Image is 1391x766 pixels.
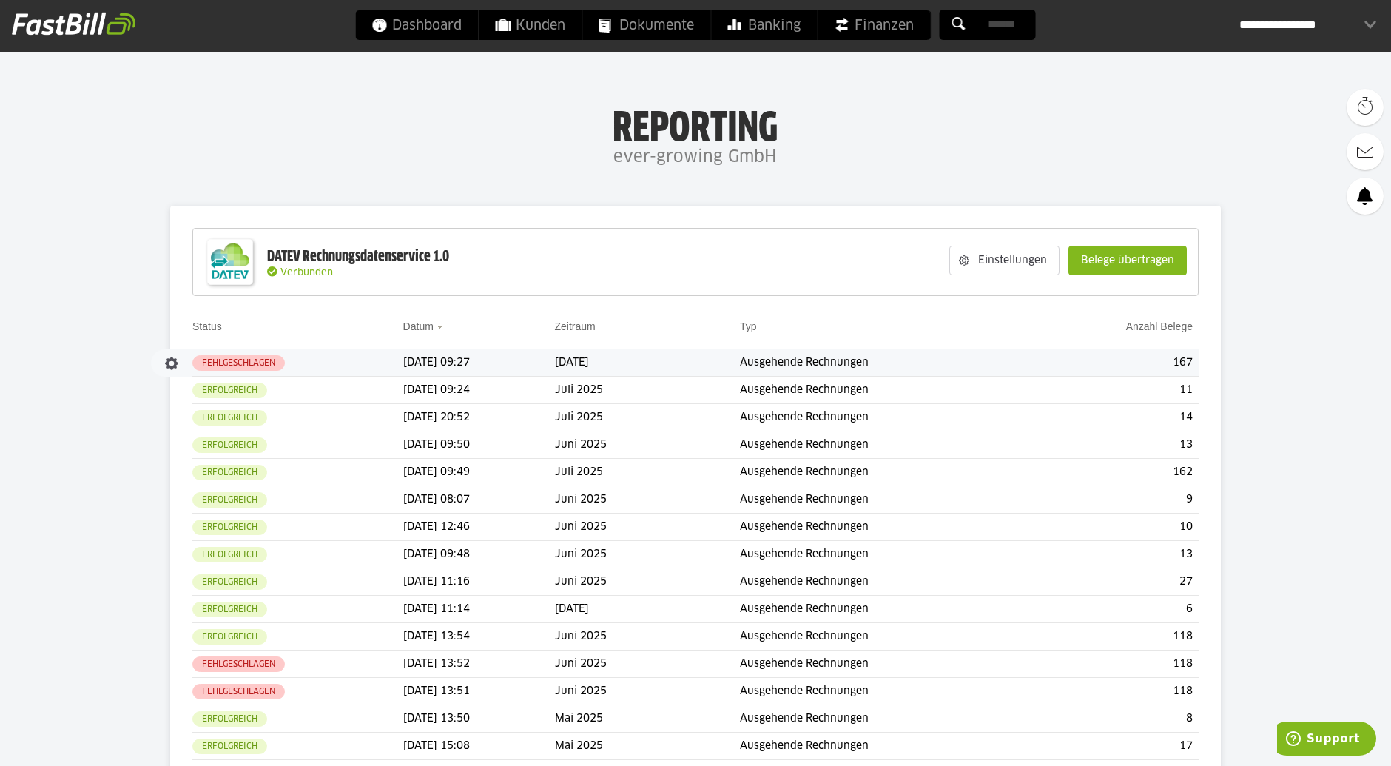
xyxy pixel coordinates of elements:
[192,739,267,754] sl-badge: Erfolgreich
[1033,514,1199,541] td: 10
[403,404,555,431] td: [DATE] 20:52
[740,459,1033,486] td: Ausgehende Rechnungen
[949,246,1060,275] sl-button: Einstellungen
[148,104,1243,143] h1: Reporting
[403,459,555,486] td: [DATE] 09:49
[555,459,740,486] td: Juli 2025
[740,568,1033,596] td: Ausgehende Rechnungen
[740,678,1033,705] td: Ausgehende Rechnungen
[555,514,740,541] td: Juni 2025
[599,10,695,40] span: Dokumente
[192,320,222,332] a: Status
[1033,541,1199,568] td: 13
[835,10,915,40] span: Finanzen
[555,705,740,733] td: Mai 2025
[192,410,267,426] sl-badge: Erfolgreich
[555,404,740,431] td: Juli 2025
[403,705,555,733] td: [DATE] 13:50
[403,623,555,651] td: [DATE] 13:54
[403,431,555,459] td: [DATE] 09:50
[403,651,555,678] td: [DATE] 13:52
[740,320,757,332] a: Typ
[740,431,1033,459] td: Ausgehende Rechnungen
[555,678,740,705] td: Juni 2025
[372,10,462,40] span: Dashboard
[740,349,1033,377] td: Ausgehende Rechnungen
[740,377,1033,404] td: Ausgehende Rechnungen
[403,377,555,404] td: [DATE] 09:24
[555,541,740,568] td: Juni 2025
[192,547,267,562] sl-badge: Erfolgreich
[1033,651,1199,678] td: 118
[192,520,267,535] sl-badge: Erfolgreich
[740,404,1033,431] td: Ausgehende Rechnungen
[740,486,1033,514] td: Ausgehende Rechnungen
[1033,623,1199,651] td: 118
[192,602,267,617] sl-badge: Erfolgreich
[740,514,1033,541] td: Ausgehende Rechnungen
[403,568,555,596] td: [DATE] 11:16
[192,492,267,508] sl-badge: Erfolgreich
[403,514,555,541] td: [DATE] 12:46
[1033,431,1199,459] td: 13
[818,10,931,40] a: Finanzen
[1033,568,1199,596] td: 27
[1277,722,1376,759] iframe: Öffnet ein Widget, in dem Sie weitere Informationen finden
[1033,596,1199,623] td: 6
[192,574,267,590] sl-badge: Erfolgreich
[555,320,596,332] a: Zeitraum
[1126,320,1193,332] a: Anzahl Belege
[555,568,740,596] td: Juni 2025
[192,656,285,672] sl-badge: Fehlgeschlagen
[555,623,740,651] td: Juni 2025
[555,651,740,678] td: Juni 2025
[403,733,555,760] td: [DATE] 15:08
[403,320,434,332] a: Datum
[555,596,740,623] td: [DATE]
[740,705,1033,733] td: Ausgehende Rechnungen
[192,711,267,727] sl-badge: Erfolgreich
[1068,246,1187,275] sl-button: Belege übertragen
[280,268,333,278] span: Verbunden
[1033,349,1199,377] td: 167
[403,349,555,377] td: [DATE] 09:27
[1033,377,1199,404] td: 11
[403,541,555,568] td: [DATE] 09:48
[740,596,1033,623] td: Ausgehende Rechnungen
[1033,705,1199,733] td: 8
[583,10,711,40] a: Dokumente
[192,629,267,645] sl-badge: Erfolgreich
[740,541,1033,568] td: Ausgehende Rechnungen
[192,465,267,480] sl-badge: Erfolgreich
[201,232,260,292] img: DATEV-Datenservice Logo
[12,12,135,36] img: fastbill_logo_white.png
[740,733,1033,760] td: Ausgehende Rechnungen
[555,377,740,404] td: Juli 2025
[1033,486,1199,514] td: 9
[267,247,449,266] div: DATEV Rechnungsdatenservice 1.0
[555,733,740,760] td: Mai 2025
[555,431,740,459] td: Juni 2025
[192,437,267,453] sl-badge: Erfolgreich
[192,684,285,699] sl-badge: Fehlgeschlagen
[1033,678,1199,705] td: 118
[403,678,555,705] td: [DATE] 13:51
[740,623,1033,651] td: Ausgehende Rechnungen
[356,10,479,40] a: Dashboard
[403,486,555,514] td: [DATE] 08:07
[403,596,555,623] td: [DATE] 11:14
[728,10,801,40] span: Banking
[555,349,740,377] td: [DATE]
[740,651,1033,678] td: Ausgehende Rechnungen
[496,10,566,40] span: Kunden
[192,355,285,371] sl-badge: Fehlgeschlagen
[1033,733,1199,760] td: 17
[437,326,446,329] img: sort_desc.gif
[712,10,818,40] a: Banking
[192,383,267,398] sl-badge: Erfolgreich
[479,10,582,40] a: Kunden
[1033,459,1199,486] td: 162
[1033,404,1199,431] td: 14
[555,486,740,514] td: Juni 2025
